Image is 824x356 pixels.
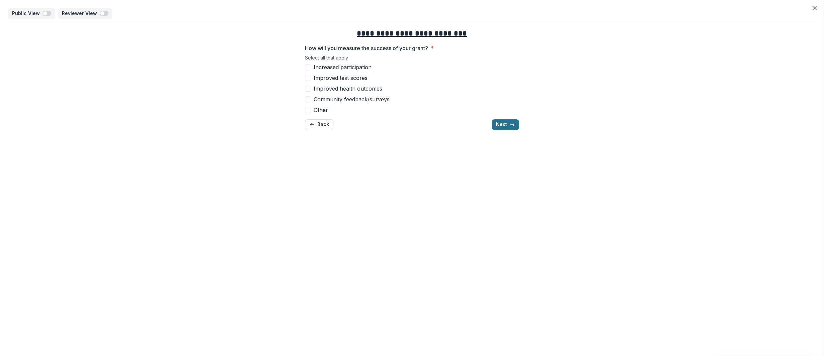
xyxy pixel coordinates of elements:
button: Close [809,3,820,13]
button: Reviewer View [58,8,112,19]
p: Reviewer View [62,11,100,16]
div: Select all that apply [305,55,519,63]
span: Improved test scores [314,74,368,82]
button: Next [492,119,519,130]
span: Other [314,106,328,114]
p: Public View [12,11,42,16]
span: Increased participation [314,63,372,71]
p: How will you measure the success of your grant? [305,44,428,52]
span: Community feedback/surveys [314,95,390,103]
span: Improved health outcomes [314,85,382,93]
button: Back [305,119,333,130]
button: Public View [8,8,55,19]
